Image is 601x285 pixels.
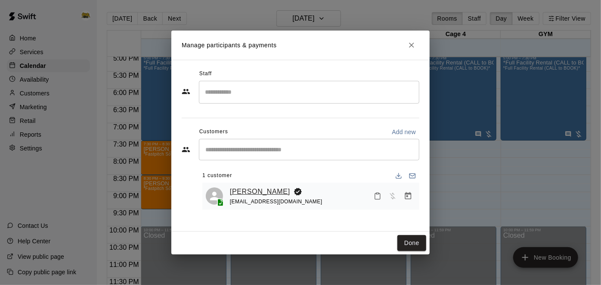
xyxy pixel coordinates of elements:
[182,41,277,50] p: Manage participants & payments
[392,128,416,136] p: Add new
[406,169,419,183] button: Email participants
[199,139,419,160] div: Start typing to search customers...
[182,87,190,96] svg: Staff
[397,235,426,251] button: Done
[400,188,416,204] button: Manage bookings & payment
[199,125,228,139] span: Customers
[206,187,223,205] div: Courtnee Poirier
[230,186,290,197] a: [PERSON_NAME]
[404,37,419,53] button: Close
[392,169,406,183] button: Download list
[294,187,302,196] svg: Booking Owner
[199,81,419,104] div: Search staff
[230,199,322,205] span: [EMAIL_ADDRESS][DOMAIN_NAME]
[182,145,190,154] svg: Customers
[385,192,400,199] span: Has not paid
[370,189,385,203] button: Mark attendance
[388,125,419,139] button: Add new
[199,67,212,81] span: Staff
[202,169,232,183] span: 1 customer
